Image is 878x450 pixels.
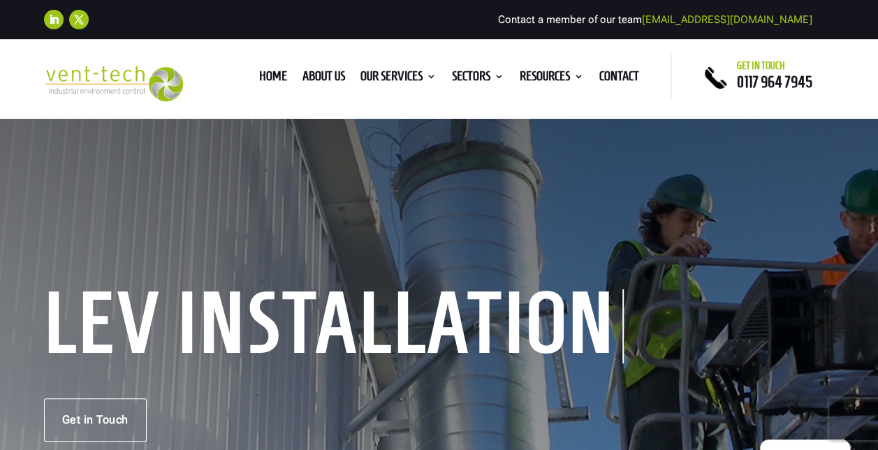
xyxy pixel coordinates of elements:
span: Get in touch [737,60,785,71]
span: Contact a member of our team [498,13,812,26]
a: Follow on LinkedIn [44,10,64,29]
h1: LEV Installation [44,289,624,363]
a: Follow on X [69,10,89,29]
a: Get in Touch [44,398,147,442]
a: 0117 964 7945 [737,73,812,90]
img: 2023-09-27T08_35_16.549ZVENT-TECH---Clear-background [44,66,183,101]
a: Contact [599,71,639,87]
a: Home [259,71,287,87]
a: [EMAIL_ADDRESS][DOMAIN_NAME] [642,13,812,26]
a: Resources [520,71,584,87]
a: Our Services [360,71,437,87]
a: Sectors [452,71,504,87]
a: About us [302,71,345,87]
